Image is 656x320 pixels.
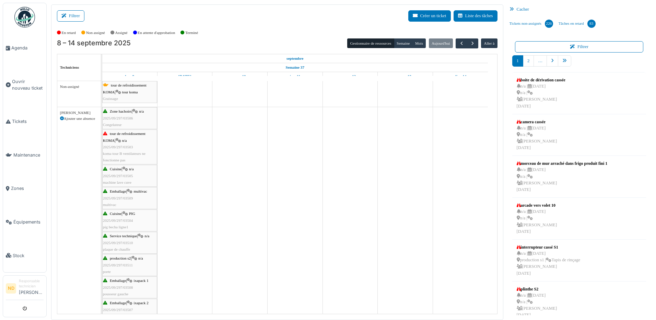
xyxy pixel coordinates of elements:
span: production s2 [110,256,131,260]
span: machine lave cuve [103,180,131,184]
span: PIG [129,212,135,216]
div: | [103,300,156,320]
button: Filtrer [515,41,644,53]
button: Filtrer [57,10,84,22]
div: Responsable technicien [19,278,44,289]
a: morceau de mur arraché dans frigo produit fini 1 n/a |[DATE] n/a | [PERSON_NAME][DATE] [515,159,609,195]
span: 2025/09/297/03505 [103,174,133,178]
span: Techniciens [60,65,79,69]
span: 2025/09/297/03506 [103,116,133,120]
span: n/a [139,109,144,113]
span: n/a [129,167,134,171]
span: pig becha ligne1 [103,225,128,229]
span: Emballage [110,278,126,283]
a: Agenda [3,31,46,65]
a: 9 septembre 2025 [177,72,193,81]
span: n/a [145,234,150,238]
div: n/a | [DATE] n/a | [PERSON_NAME] [DATE] [517,167,608,193]
li: ND [6,283,16,294]
div: Ajouter une absence [60,116,98,122]
span: 2025/09/297/03511 [103,263,133,267]
a: camera cassée n/a |[DATE] n/a | [PERSON_NAME][DATE] [515,117,559,153]
a: ND Responsable technicien[PERSON_NAME] [6,278,44,300]
span: Zones [11,185,44,192]
span: ixapack 1 [134,278,149,283]
span: tour de refroidissement KOMA [103,132,145,142]
div: | [103,130,156,163]
div: | [103,277,156,297]
a: Équipements [3,205,46,239]
span: multivac [103,203,116,207]
button: Précédent [456,38,467,48]
span: 2025/09/297/03510 [103,241,133,245]
a: Tickets non-assignés [507,14,556,33]
span: multivac [134,189,147,193]
span: Cuisine [110,167,121,171]
span: Tickets [12,118,44,125]
div: boite de dérivation cassée [517,77,565,83]
span: Ouvrir nouveau ticket [12,78,44,91]
span: Agenda [11,45,44,51]
span: Équipements [13,219,44,225]
span: Cuisine [110,212,121,216]
span: Emballage [110,189,126,193]
a: Tickets [3,105,46,138]
div: | [103,108,156,128]
button: Suivant [467,38,478,48]
button: Mois [412,38,426,48]
button: Semaine [394,38,413,48]
li: [PERSON_NAME] [19,278,44,298]
div: 83 [587,20,596,28]
span: ixapack 2 [134,301,149,305]
div: camera cassée [517,119,557,125]
span: 2025/09/297/03509 [103,196,133,200]
a: Maintenance [3,138,46,172]
span: koma tour B ventilateurs ne fonctionne pas [103,151,145,162]
span: Congelateur [103,123,122,127]
div: 226 [545,20,553,28]
a: 1 [512,55,523,67]
a: 10 septembre 2025 [232,72,248,81]
nav: pager [512,55,646,72]
div: | [103,166,156,186]
a: arcade vers volet 10 n/a |[DATE] n/a | [PERSON_NAME][DATE] [515,201,559,237]
span: Maintenance [13,152,44,158]
label: Terminé [185,30,198,36]
div: | [103,188,156,208]
button: Liste des tâches [454,10,497,22]
a: 2 [523,55,534,67]
a: … [534,55,547,67]
div: Non-assigné [60,84,98,90]
a: Stock [3,239,46,272]
div: Cacher [507,4,652,14]
div: arcade vers volet 10 [517,202,557,208]
a: Zones [3,172,46,205]
a: 14 septembre 2025 [453,72,468,81]
span: n/a [138,256,143,260]
label: Assigné [115,30,128,36]
a: 11 septembre 2025 [288,72,302,81]
div: | [103,210,156,230]
span: 2025/09/297/03503 [103,145,133,149]
button: Créer un ticket [408,10,451,22]
span: Service technique [110,234,137,238]
div: | [103,233,156,253]
img: Badge_color-CXgf-gQk.svg [14,7,35,27]
button: Aller à [481,38,497,48]
label: En attente d'approbation [138,30,175,36]
div: morceau de mur arraché dans frigo produit fini 1 [517,160,608,167]
a: boite de dérivation cassée n/a |[DATE] n/a | [PERSON_NAME][DATE] [515,75,567,111]
span: plaque de chauffe [103,247,130,251]
button: Aujourd'hui [429,38,453,48]
a: interrupteur cassé S1 n/a |[DATE] production s1 |Tapis de rinçage [PERSON_NAME][DATE] [515,242,582,278]
h2: 8 – 14 septembre 2025 [57,39,131,47]
span: tour koma [122,90,138,94]
label: En retard [62,30,76,36]
span: 2025/09/297/03507 [103,308,133,312]
div: interrupteur cassé S1 [517,244,580,250]
span: n/a [122,138,127,142]
div: n/a | [DATE] n/a | [PERSON_NAME] [DATE] [517,292,557,319]
div: | [103,255,156,275]
a: 8 septembre 2025 [285,54,305,63]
